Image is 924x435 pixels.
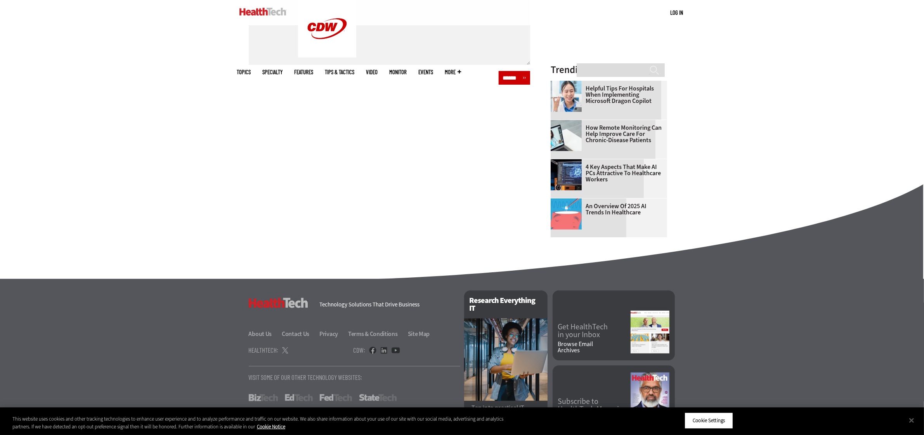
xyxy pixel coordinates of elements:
[551,125,662,143] a: How Remote Monitoring Can Help Improve Care for Chronic-Disease Patients
[551,159,582,190] img: Desktop monitor with brain AI concept
[419,69,433,75] a: Events
[685,412,733,429] button: Cookie Settings
[249,374,460,381] p: Visit Some Of Our Other Technology Websites:
[551,159,586,165] a: Desktop monitor with brain AI concept
[445,69,461,75] span: More
[472,405,540,417] p: Tap into practical IT advice from CDW experts
[320,394,352,401] a: FedTech
[408,330,430,338] a: Site Map
[551,198,586,205] a: illustration of computer chip being put inside head with waves
[285,394,313,401] a: EdTech
[249,330,281,338] a: About Us
[295,69,314,75] a: Features
[366,69,378,75] a: Video
[325,69,355,75] a: Tips & Tactics
[263,69,283,75] span: Specialty
[558,323,631,339] a: Get HealthTechin your Inbox
[551,81,582,112] img: Doctor using phone to dictate to tablet
[671,9,683,17] div: User menu
[558,398,631,413] a: Subscribe toHealthTech Magazine
[348,330,407,338] a: Terms & Conditions
[257,423,285,430] a: More information about your privacy
[551,198,582,230] img: illustration of computer chip being put inside head with waves
[282,330,318,338] a: Contact Us
[631,311,669,353] img: newsletter screenshot
[903,412,920,429] button: Close
[551,65,667,75] h3: Trending Now
[390,69,407,75] a: MonITor
[551,120,586,126] a: Patient speaking with doctor
[464,291,548,318] h2: Research Everything IT
[551,164,662,183] a: 4 Key Aspects That Make AI PCs Attractive to Healthcare Workers
[320,302,454,308] h4: Technology Solutions That Drive Business
[671,9,683,16] a: Log in
[551,81,586,87] a: Doctor using phone to dictate to tablet
[558,341,631,353] a: Browse EmailArchives
[239,8,286,16] img: Home
[298,51,356,59] a: CDW
[631,372,669,424] img: Fall 2025 Cover
[551,120,582,151] img: Patient speaking with doctor
[551,203,662,216] a: An Overview of 2025 AI Trends in Healthcare
[359,394,397,401] a: StateTech
[249,347,279,353] h4: HealthTech:
[551,85,662,104] a: Helpful Tips for Hospitals When Implementing Microsoft Dragon Copilot
[319,330,347,338] a: Privacy
[12,415,508,430] div: This website uses cookies and other tracking technologies to enhance user experience and to analy...
[249,298,308,308] h3: HealthTech
[237,69,251,75] span: Topics
[249,394,278,401] a: BizTech
[353,347,365,353] h4: CDW:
